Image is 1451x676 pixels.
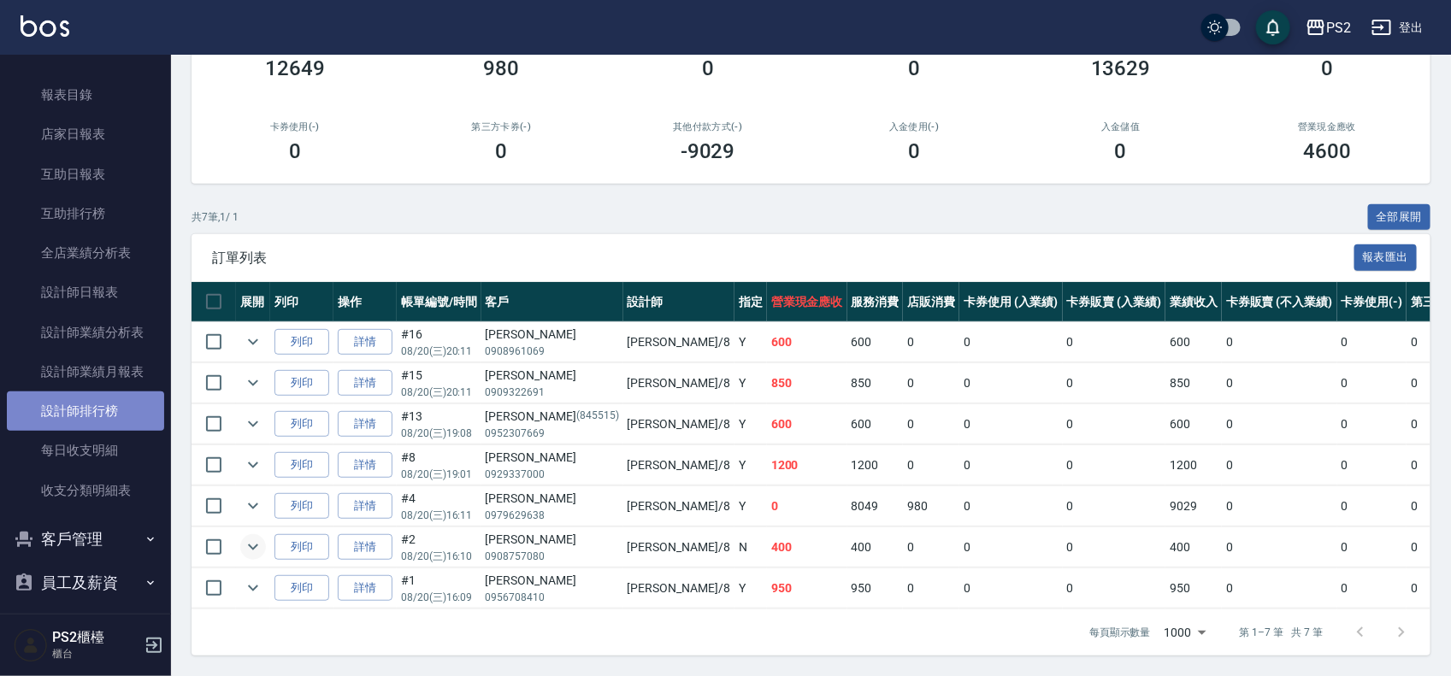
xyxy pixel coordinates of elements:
p: 0908961069 [486,344,619,359]
div: [PERSON_NAME] [486,326,619,344]
td: 0 [1337,322,1407,362]
td: 0 [1063,404,1166,444]
p: (845515) [576,408,619,426]
a: 店家日報表 [7,115,164,154]
td: 1200 [847,445,904,485]
button: expand row [240,575,266,601]
a: 收支分類明細表 [7,471,164,510]
td: 980 [903,486,959,526]
td: Y [734,445,767,485]
td: 850 [1165,363,1222,403]
button: 列印 [274,452,329,479]
div: [PERSON_NAME] [486,531,619,549]
td: 0 [1063,568,1166,608]
h3: -9029 [681,139,735,163]
h2: 營業現金應收 [1245,121,1411,132]
a: 互助日報表 [7,155,164,194]
td: 8049 [847,486,904,526]
button: 列印 [274,411,329,438]
th: 展開 [236,282,270,322]
th: 店販消費 [903,282,959,322]
h2: 入金使用(-) [832,121,998,132]
button: 報表匯出 [1354,244,1418,271]
td: Y [734,363,767,403]
td: [PERSON_NAME] /8 [623,486,734,526]
td: 600 [767,322,847,362]
h2: 卡券使用(-) [212,121,378,132]
td: [PERSON_NAME] /8 [623,404,734,444]
td: 0 [959,568,1063,608]
td: 0 [1222,568,1336,608]
h3: 0 [1115,139,1127,163]
td: 0 [1337,527,1407,567]
p: 0979629638 [486,508,619,523]
div: [PERSON_NAME] [486,572,619,590]
p: 08/20 (三) 20:11 [401,344,477,359]
td: 400 [847,527,904,567]
a: 報表目錄 [7,75,164,115]
td: [PERSON_NAME] /8 [623,322,734,362]
button: 商品管理 [7,605,164,650]
h3: 0 [1321,56,1333,80]
h3: 0 [908,139,920,163]
td: 0 [1222,363,1336,403]
th: 營業現金應收 [767,282,847,322]
td: 0 [959,527,1063,567]
p: 08/20 (三) 16:09 [401,590,477,605]
button: 登出 [1365,12,1430,44]
th: 卡券使用(-) [1337,282,1407,322]
a: 詳情 [338,452,392,479]
a: 詳情 [338,370,392,397]
td: 0 [1337,568,1407,608]
p: 0929337000 [486,467,619,482]
td: Y [734,404,767,444]
td: #1 [397,568,481,608]
p: 櫃台 [52,646,139,661]
td: 0 [1063,486,1166,526]
td: 0 [767,486,847,526]
td: 0 [1337,445,1407,485]
td: #8 [397,445,481,485]
a: 全店業績分析表 [7,233,164,273]
img: Person [14,628,48,662]
a: 互助排行榜 [7,194,164,233]
div: [PERSON_NAME] [486,490,619,508]
button: expand row [240,452,266,478]
button: expand row [240,370,266,396]
th: 設計師 [623,282,734,322]
td: 600 [767,404,847,444]
td: 0 [959,363,1063,403]
td: 0 [959,404,1063,444]
button: 列印 [274,534,329,561]
td: 0 [1222,486,1336,526]
button: expand row [240,411,266,437]
td: 0 [903,568,959,608]
td: [PERSON_NAME] /8 [623,527,734,567]
button: 列印 [274,575,329,602]
span: 訂單列表 [212,250,1354,267]
h3: 980 [483,56,519,80]
th: 客戶 [481,282,623,322]
td: 0 [1063,322,1166,362]
td: Y [734,322,767,362]
h3: 0 [495,139,507,163]
a: 詳情 [338,534,392,561]
td: 0 [1337,363,1407,403]
td: [PERSON_NAME] /8 [623,568,734,608]
button: 全部展開 [1368,204,1431,231]
td: 600 [847,322,904,362]
button: 列印 [274,329,329,356]
td: 950 [1165,568,1222,608]
h3: 0 [908,56,920,80]
p: 每頁顯示數量 [1089,625,1151,640]
h3: 0 [702,56,714,80]
td: 0 [1063,445,1166,485]
a: 詳情 [338,493,392,520]
button: 員工及薪資 [7,561,164,605]
td: 0 [903,404,959,444]
td: 0 [1337,486,1407,526]
td: 0 [1222,445,1336,485]
td: #15 [397,363,481,403]
div: 1000 [1158,609,1212,655]
td: 0 [1222,527,1336,567]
